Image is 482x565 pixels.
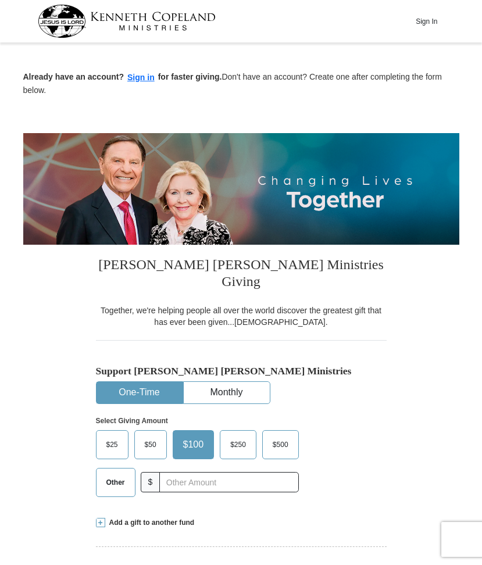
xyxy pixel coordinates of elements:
[101,474,131,491] span: Other
[101,436,124,453] span: $25
[96,245,387,305] h3: [PERSON_NAME] [PERSON_NAME] Ministries Giving
[97,382,183,403] button: One-Time
[96,365,387,377] h5: Support [PERSON_NAME] [PERSON_NAME] Ministries
[124,71,158,84] button: Sign in
[96,305,387,328] div: Together, we're helping people all over the world discover the greatest gift that has ever been g...
[105,518,195,528] span: Add a gift to another fund
[177,436,210,453] span: $100
[159,472,298,492] input: Other Amount
[96,417,168,425] strong: Select Giving Amount
[184,382,270,403] button: Monthly
[141,472,160,492] span: $
[224,436,252,453] span: $250
[267,436,294,453] span: $500
[409,12,444,30] button: Sign In
[23,72,222,81] strong: Already have an account? for faster giving.
[139,436,162,453] span: $50
[23,71,459,96] p: Don't have an account? Create one after completing the form below.
[38,5,216,38] img: kcm-header-logo.svg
